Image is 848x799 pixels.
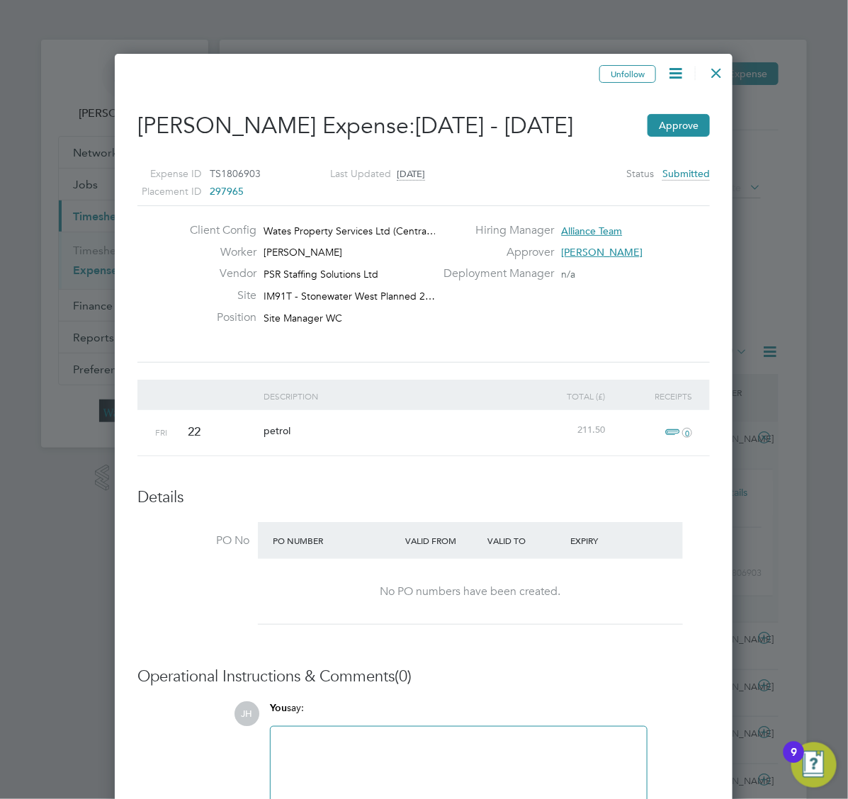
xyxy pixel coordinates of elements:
[264,268,378,280] span: PSR Staffing Solutions Ltd
[155,426,167,438] span: Fri
[137,111,710,141] h2: [PERSON_NAME] Expense:
[310,165,391,183] label: Last Updated
[210,185,244,198] span: 297965
[609,380,696,412] div: Receipts
[120,183,201,200] label: Placement ID
[137,533,249,548] label: PO No
[521,380,609,412] div: Total (£)
[210,167,261,180] span: TS1806903
[264,424,291,437] span: petrol
[435,266,554,281] label: Deployment Manager
[435,245,554,260] label: Approver
[120,165,201,183] label: Expense ID
[179,266,256,281] label: Vendor
[264,225,436,237] span: Wates Property Services Ltd (Centra…
[179,310,256,325] label: Position
[648,114,710,137] button: Approve
[179,245,256,260] label: Worker
[599,65,656,84] button: Unfollow
[270,701,648,726] div: say:
[415,112,573,140] span: [DATE] - [DATE]
[264,246,342,259] span: [PERSON_NAME]
[137,667,710,687] h3: Operational Instructions & Comments
[402,528,485,553] div: Valid From
[682,428,692,438] i: 0
[270,702,287,714] span: You
[567,528,650,553] div: Expiry
[626,165,654,183] label: Status
[662,167,710,181] span: Submitted
[561,225,622,237] span: Alliance Team
[261,380,522,412] div: Description
[561,268,575,280] span: n/a
[791,742,837,788] button: Open Resource Center, 9 new notifications
[397,168,425,181] span: [DATE]
[272,584,669,599] div: No PO numbers have been created.
[395,667,412,686] span: (0)
[188,424,200,439] span: 22
[485,528,567,553] div: Valid To
[234,701,259,726] span: JH
[137,487,710,508] h3: Details
[264,290,435,302] span: IM91T - Stonewater West Planned 2…
[264,312,342,324] span: Site Manager WC
[435,223,554,238] label: Hiring Manager
[577,424,605,436] span: 211.50
[179,223,256,238] label: Client Config
[791,752,797,771] div: 9
[561,246,643,259] span: [PERSON_NAME]
[269,528,402,553] div: PO Number
[179,288,256,303] label: Site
